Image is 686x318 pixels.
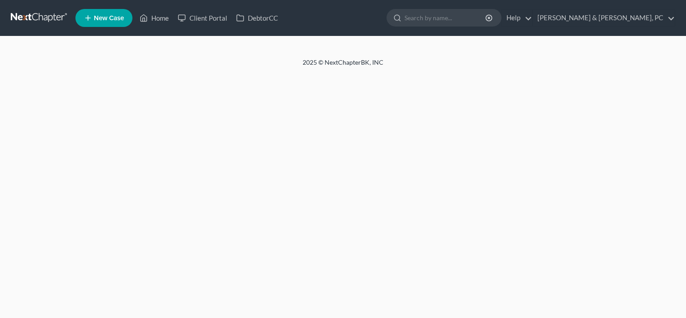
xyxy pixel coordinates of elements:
[94,15,124,22] span: New Case
[502,10,532,26] a: Help
[232,10,282,26] a: DebtorCC
[135,10,173,26] a: Home
[533,10,675,26] a: [PERSON_NAME] & [PERSON_NAME], PC
[405,9,487,26] input: Search by name...
[87,58,599,74] div: 2025 © NextChapterBK, INC
[173,10,232,26] a: Client Portal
